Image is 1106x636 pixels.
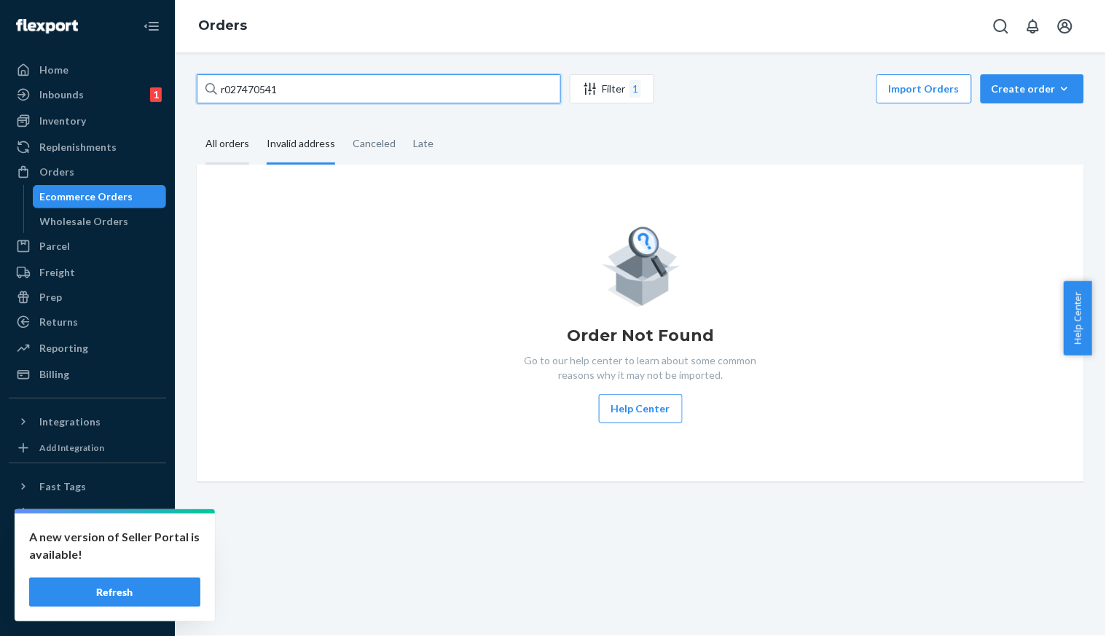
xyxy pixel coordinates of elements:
div: Add Fast Tag [39,506,92,519]
button: Close Navigation [137,12,166,41]
button: Open account menu [1051,12,1080,41]
button: Import Orders [876,74,972,103]
a: Home [9,58,166,82]
img: Flexport logo [16,19,78,34]
div: All orders [205,125,249,165]
ol: breadcrumbs [187,5,259,47]
a: Add Fast Tag [9,504,166,522]
div: 1 [150,87,162,102]
div: Reporting [39,341,88,356]
a: Wholesale Orders [33,210,167,233]
button: Create order [981,74,1084,103]
button: Help Center [599,394,683,423]
button: Give Feedback [9,602,166,625]
button: Open notifications [1019,12,1048,41]
div: Freight [39,265,75,280]
div: Wholesale Orders [40,214,129,229]
div: Inventory [39,114,86,128]
img: Empty list [601,223,681,307]
a: Freight [9,261,166,284]
a: Ecommerce Orders [33,185,167,208]
a: Replenishments [9,136,166,159]
a: Add Integration [9,439,166,457]
div: Fast Tags [39,479,86,494]
a: Reporting [9,337,166,360]
a: Help Center [9,577,166,600]
div: Filter [570,80,654,98]
div: 1 [630,80,641,98]
div: Returns [39,315,78,329]
div: Canceled [353,125,396,162]
p: A new version of Seller Portal is available! [29,528,200,563]
a: Parcel [9,235,166,258]
div: Add Integration [39,441,104,454]
button: Fast Tags [9,475,166,498]
h1: Order Not Found [567,324,714,348]
a: Settings [9,527,166,551]
div: Integrations [39,415,101,429]
div: Late [413,125,434,162]
div: Replenishments [39,140,117,154]
a: Talk to Support [9,552,166,576]
p: Go to our help center to learn about some common reasons why it may not be imported. [513,353,768,382]
div: Invalid address [267,125,335,165]
a: Inbounds1 [9,83,166,106]
div: Orders [39,165,74,179]
a: Prep [9,286,166,309]
div: Ecommerce Orders [40,189,133,204]
button: Refresh [29,578,200,607]
button: Open Search Box [987,12,1016,41]
div: Billing [39,367,69,382]
div: Home [39,63,68,77]
button: Integrations [9,410,166,433]
div: Parcel [39,239,70,254]
a: Orders [198,17,247,34]
input: Search orders [197,74,561,103]
div: Create order [992,82,1073,96]
a: Inventory [9,109,166,133]
a: Billing [9,363,166,386]
button: Help Center [1064,281,1092,356]
div: Inbounds [39,87,84,102]
div: Prep [39,290,62,305]
button: Filter [570,74,654,103]
a: Orders [9,160,166,184]
a: Returns [9,310,166,334]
